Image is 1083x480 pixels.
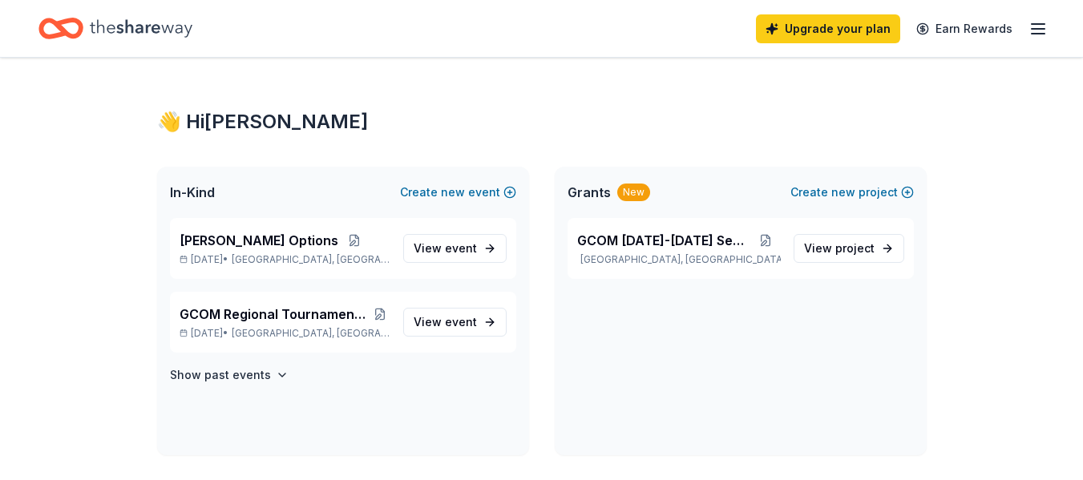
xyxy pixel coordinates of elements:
[445,315,477,329] span: event
[835,241,875,255] span: project
[907,14,1022,43] a: Earn Rewards
[794,234,904,263] a: View project
[232,327,390,340] span: [GEOGRAPHIC_DATA], [GEOGRAPHIC_DATA]
[180,231,338,250] span: [PERSON_NAME] Options
[445,241,477,255] span: event
[403,308,507,337] a: View event
[170,365,271,385] h4: Show past events
[804,239,875,258] span: View
[414,313,477,332] span: View
[180,327,390,340] p: [DATE] •
[577,253,781,266] p: [GEOGRAPHIC_DATA], [GEOGRAPHIC_DATA]
[441,183,465,202] span: new
[790,183,914,202] button: Createnewproject
[180,253,390,266] p: [DATE] •
[831,183,855,202] span: new
[170,365,289,385] button: Show past events
[157,109,927,135] div: 👋 Hi [PERSON_NAME]
[403,234,507,263] a: View event
[400,183,516,202] button: Createnewevent
[756,14,900,43] a: Upgrade your plan
[577,231,751,250] span: GCOM [DATE]-[DATE] Season
[170,183,215,202] span: In-Kind
[232,253,390,266] span: [GEOGRAPHIC_DATA], [GEOGRAPHIC_DATA]
[180,305,370,324] span: GCOM Regional Tournament Fundraiser & Event
[568,183,611,202] span: Grants
[617,184,650,201] div: New
[414,239,477,258] span: View
[38,10,192,47] a: Home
